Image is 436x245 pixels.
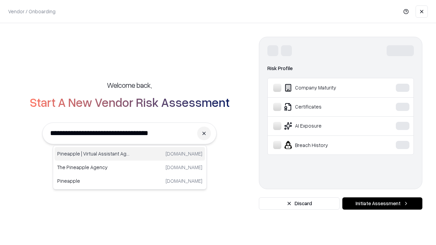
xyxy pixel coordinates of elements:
p: Vendor / Onboarding [8,8,56,15]
button: Discard [259,197,340,210]
button: Initiate Assessment [342,197,422,210]
div: Breach History [273,141,375,149]
div: AI Exposure [273,122,375,130]
p: The Pineapple Agency [57,164,130,171]
h5: Welcome back, [107,80,152,90]
p: [DOMAIN_NAME] [166,150,202,157]
h2: Start A New Vendor Risk Assessment [30,95,230,109]
p: [DOMAIN_NAME] [166,177,202,184]
div: Company Maturity [273,84,375,92]
div: Risk Profile [267,64,414,72]
p: [DOMAIN_NAME] [166,164,202,171]
p: Pineapple | Virtual Assistant Agency [57,150,130,157]
div: Suggestions [53,145,207,190]
p: Pineapple [57,177,130,184]
div: Certificates [273,103,375,111]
